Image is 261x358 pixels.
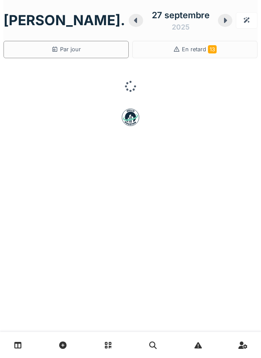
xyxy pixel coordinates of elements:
div: 2025 [172,22,190,32]
span: En retard [182,46,217,53]
h1: [PERSON_NAME]. [3,12,125,29]
img: badge-BVDL4wpA.svg [122,109,139,126]
div: Par jour [51,45,81,53]
div: 27 septembre [152,9,210,22]
span: 13 [208,45,217,53]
